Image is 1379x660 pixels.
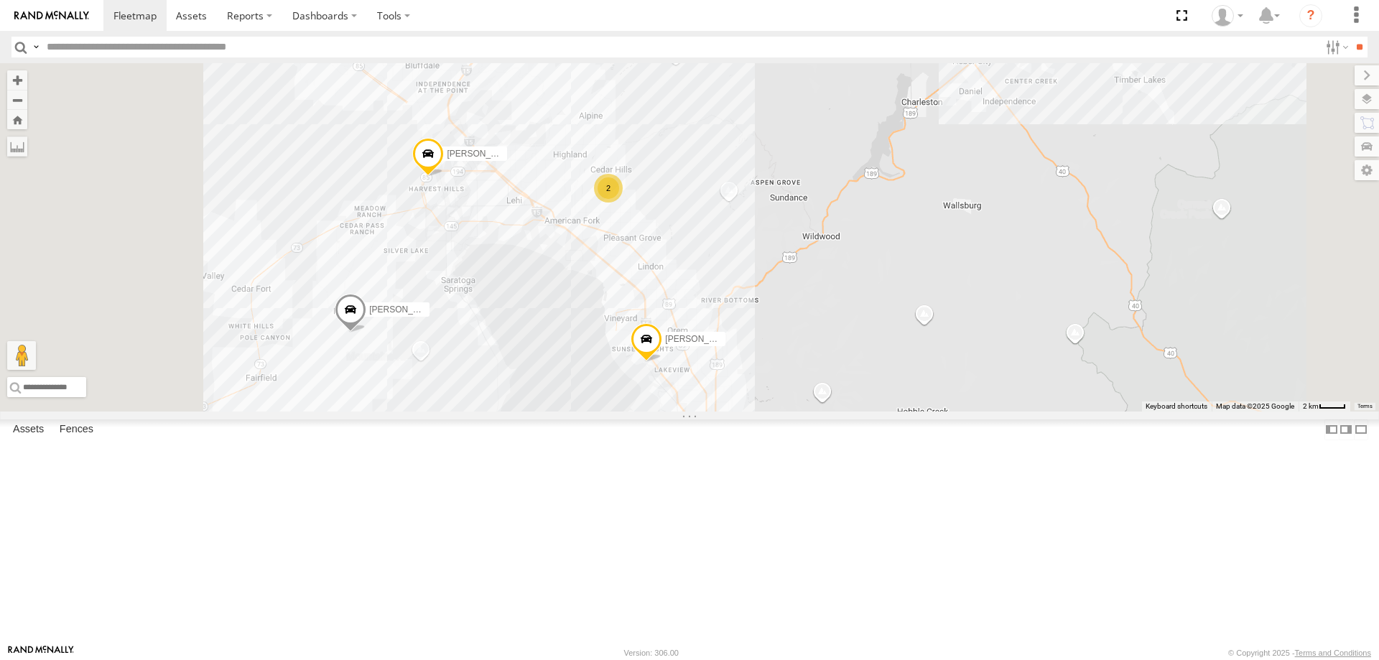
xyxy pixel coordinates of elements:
[52,419,101,440] label: Fences
[6,419,51,440] label: Assets
[624,649,679,657] div: Version: 306.00
[7,90,27,110] button: Zoom out
[1320,37,1351,57] label: Search Filter Options
[1339,419,1353,440] label: Dock Summary Table to the Right
[14,11,89,21] img: rand-logo.svg
[1295,649,1371,657] a: Terms and Conditions
[1299,4,1322,27] i: ?
[1357,404,1373,409] a: Terms (opens in new tab)
[1355,160,1379,180] label: Map Settings
[1303,402,1319,410] span: 2 km
[369,305,503,315] span: [PERSON_NAME] 2020 F350 GT2
[1299,401,1350,412] button: Map Scale: 2 km per 34 pixels
[594,174,623,203] div: 2
[7,136,27,157] label: Measure
[7,341,36,370] button: Drag Pegman onto the map to open Street View
[1228,649,1371,657] div: © Copyright 2025 -
[30,37,42,57] label: Search Query
[1324,419,1339,440] label: Dock Summary Table to the Left
[7,110,27,129] button: Zoom Home
[1146,401,1207,412] button: Keyboard shortcuts
[665,334,782,344] span: [PERSON_NAME] -2017 F150
[1216,402,1294,410] span: Map data ©2025 Google
[1207,5,1248,27] div: Allen Bauer
[7,70,27,90] button: Zoom in
[8,646,74,660] a: Visit our Website
[1354,419,1368,440] label: Hide Summary Table
[447,149,564,159] span: [PERSON_NAME] -2023 F150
